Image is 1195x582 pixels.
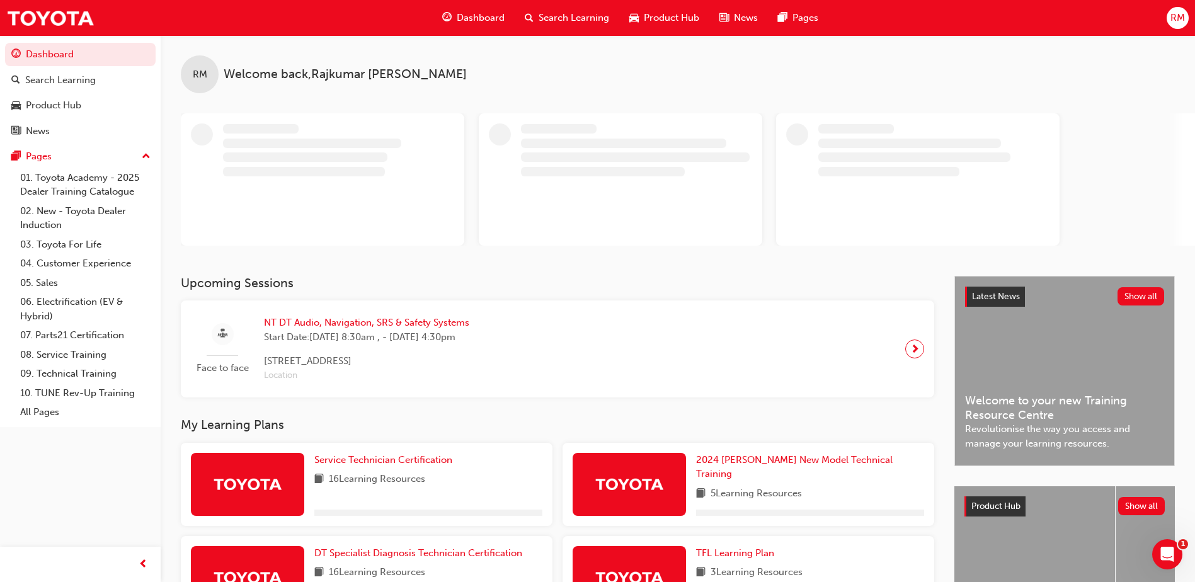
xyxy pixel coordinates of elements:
[964,496,1165,516] a: Product HubShow all
[15,364,156,384] a: 09. Technical Training
[26,98,81,113] div: Product Hub
[432,5,515,31] a: guage-iconDashboard
[329,565,425,581] span: 16 Learning Resources
[15,273,156,293] a: 05. Sales
[619,5,709,31] a: car-iconProduct Hub
[181,418,934,432] h3: My Learning Plans
[314,565,324,581] span: book-icon
[191,361,254,375] span: Face to face
[971,501,1021,511] span: Product Hub
[26,149,52,164] div: Pages
[5,69,156,92] a: Search Learning
[965,422,1164,450] span: Revolutionise the way you access and manage your learning resources.
[264,368,469,383] span: Location
[696,453,924,481] a: 2024 [PERSON_NAME] New Model Technical Training
[5,43,156,66] a: Dashboard
[711,565,803,581] span: 3 Learning Resources
[734,11,758,25] span: News
[965,287,1164,307] a: Latest NewsShow all
[709,5,768,31] a: news-iconNews
[264,316,469,330] span: NT DT Audio, Navigation, SRS & Safety Systems
[314,454,452,465] span: Service Technician Certification
[15,345,156,365] a: 08. Service Training
[11,75,20,86] span: search-icon
[314,546,527,561] a: DT Specialist Diagnosis Technician Certification
[139,557,148,573] span: prev-icon
[644,11,699,25] span: Product Hub
[768,5,828,31] a: pages-iconPages
[1152,539,1182,569] iframe: Intercom live chat
[264,354,469,368] span: [STREET_ADDRESS]
[1170,11,1185,25] span: RM
[181,276,934,290] h3: Upcoming Sessions
[1167,7,1189,29] button: RM
[442,10,452,26] span: guage-icon
[696,546,779,561] a: TFL Learning Plan
[595,473,664,495] img: Trak
[1178,539,1188,549] span: 1
[5,145,156,168] button: Pages
[314,453,457,467] a: Service Technician Certification
[15,292,156,326] a: 06. Electrification (EV & Hybrid)
[5,40,156,145] button: DashboardSearch LearningProduct HubNews
[314,547,522,559] span: DT Specialist Diagnosis Technician Certification
[6,4,94,32] img: Trak
[25,73,96,88] div: Search Learning
[965,394,1164,422] span: Welcome to your new Training Resource Centre
[191,311,924,387] a: Face to faceNT DT Audio, Navigation, SRS & Safety SystemsStart Date:[DATE] 8:30am , - [DATE] 4:30...
[954,276,1175,466] a: Latest NewsShow allWelcome to your new Training Resource CentreRevolutionise the way you access a...
[15,202,156,235] a: 02. New - Toyota Dealer Induction
[778,10,787,26] span: pages-icon
[629,10,639,26] span: car-icon
[11,49,21,60] span: guage-icon
[910,340,920,358] span: next-icon
[329,472,425,488] span: 16 Learning Resources
[15,402,156,422] a: All Pages
[15,326,156,345] a: 07. Parts21 Certification
[264,330,469,345] span: Start Date: [DATE] 8:30am , - [DATE] 4:30pm
[696,454,893,480] span: 2024 [PERSON_NAME] New Model Technical Training
[193,67,207,82] span: RM
[15,235,156,254] a: 03. Toyota For Life
[515,5,619,31] a: search-iconSearch Learning
[15,384,156,403] a: 10. TUNE Rev-Up Training
[1118,287,1165,305] button: Show all
[696,486,706,502] span: book-icon
[792,11,818,25] span: Pages
[1118,497,1165,515] button: Show all
[5,120,156,143] a: News
[457,11,505,25] span: Dashboard
[218,326,227,342] span: sessionType_FACE_TO_FACE-icon
[696,565,706,581] span: book-icon
[26,124,50,139] div: News
[719,10,729,26] span: news-icon
[142,149,151,165] span: up-icon
[972,291,1020,302] span: Latest News
[213,473,282,495] img: Trak
[314,472,324,488] span: book-icon
[11,151,21,163] span: pages-icon
[15,254,156,273] a: 04. Customer Experience
[696,547,774,559] span: TFL Learning Plan
[15,168,156,202] a: 01. Toyota Academy - 2025 Dealer Training Catalogue
[711,486,802,502] span: 5 Learning Resources
[539,11,609,25] span: Search Learning
[224,67,467,82] span: Welcome back , Rajkumar [PERSON_NAME]
[11,100,21,111] span: car-icon
[525,10,534,26] span: search-icon
[11,126,21,137] span: news-icon
[5,94,156,117] a: Product Hub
